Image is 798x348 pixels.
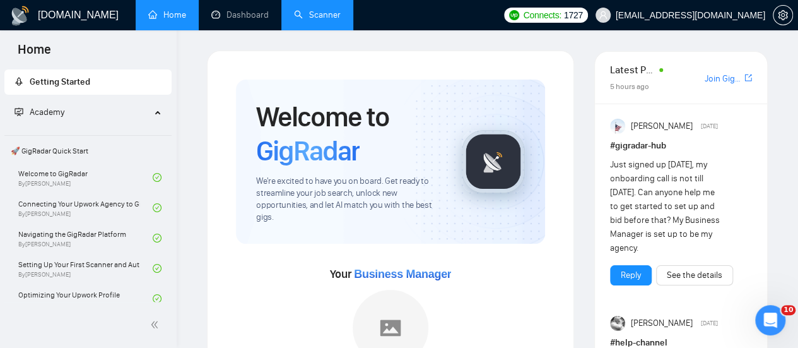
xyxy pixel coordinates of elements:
span: [DATE] [700,121,717,132]
span: GigRadar [256,134,360,168]
a: homeHome [148,9,186,20]
span: Your [330,267,452,281]
li: Getting Started [4,69,172,95]
h1: Welcome to [256,100,442,168]
span: check-circle [153,203,161,212]
span: user [599,11,607,20]
span: Academy [30,107,64,117]
a: See the details [667,268,722,282]
iframe: Intercom live chat [755,305,785,335]
span: Business Manager [354,268,451,280]
span: 5 hours ago [610,82,649,91]
img: Anisuzzaman Khan [610,119,625,134]
button: Reply [610,265,652,285]
span: We're excited to have you on board. Get ready to streamline your job search, unlock new opportuni... [256,176,442,224]
a: Setting Up Your First Scanner and Auto-BidderBy[PERSON_NAME] [18,255,153,282]
a: Navigating the GigRadar PlatformBy[PERSON_NAME] [18,224,153,252]
a: searchScanner [294,9,341,20]
div: Just signed up [DATE], my onboarding call is not till [DATE]. Can anyone help me to get started t... [610,158,724,255]
img: logo [10,6,30,26]
span: 10 [781,305,795,315]
span: check-circle [153,173,161,182]
a: Reply [621,268,641,282]
span: check-circle [153,234,161,243]
span: Academy [15,107,64,117]
span: setting [773,10,792,20]
span: Latest Posts from the GigRadar Community [610,62,655,78]
span: Home [8,40,61,67]
span: [PERSON_NAME] [631,119,693,133]
a: export [744,72,752,84]
span: Getting Started [30,76,90,87]
a: Connecting Your Upwork Agency to GigRadarBy[PERSON_NAME] [18,194,153,222]
span: export [744,73,752,83]
span: check-circle [153,264,161,273]
span: 1727 [564,8,583,22]
span: rocket [15,77,23,86]
span: 🚀 GigRadar Quick Start [6,138,170,164]
span: check-circle [153,294,161,303]
a: setting [773,10,793,20]
img: gigradar-logo.png [462,130,525,193]
img: upwork-logo.png [509,10,519,20]
a: Optimizing Your Upwork ProfileBy[PERSON_NAME] [18,285,153,313]
span: fund-projection-screen [15,107,23,116]
img: Pavel [610,316,625,331]
a: dashboardDashboard [211,9,269,20]
span: Connects: [523,8,561,22]
span: double-left [150,318,163,331]
button: See the details [656,265,733,285]
button: setting [773,5,793,25]
span: [DATE] [700,318,717,329]
span: [PERSON_NAME] [631,316,693,330]
a: Welcome to GigRadarBy[PERSON_NAME] [18,164,153,191]
h1: # gigradar-hub [610,139,752,153]
a: Join GigRadar Slack Community [705,72,742,86]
